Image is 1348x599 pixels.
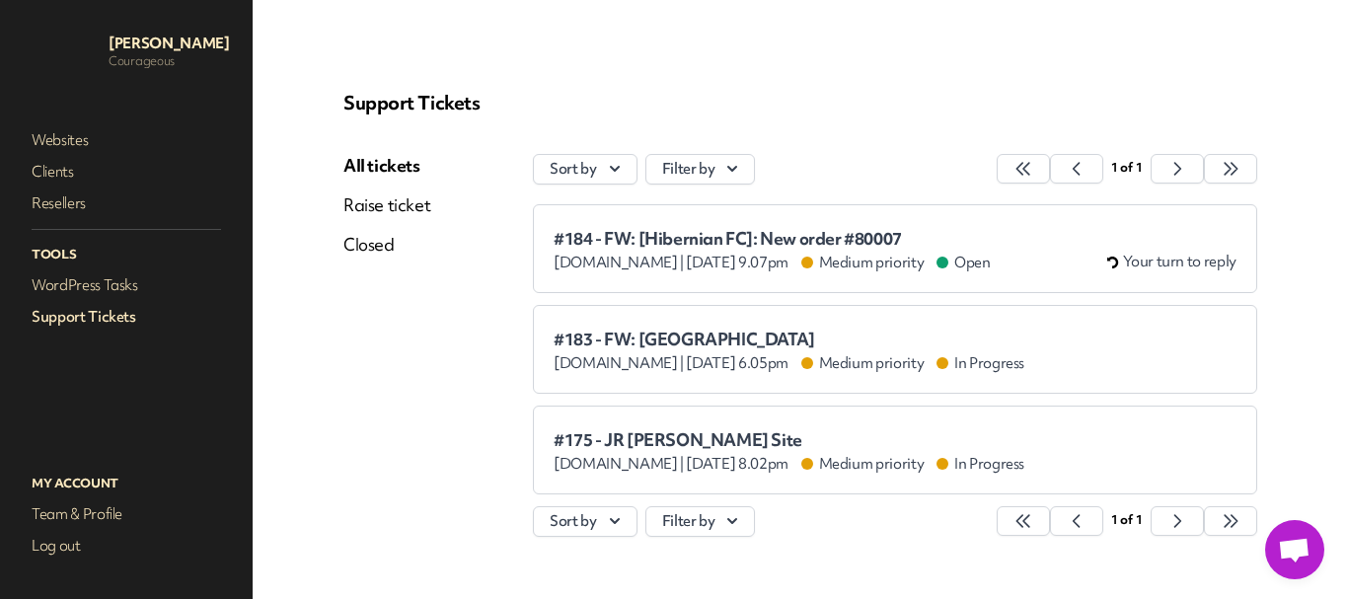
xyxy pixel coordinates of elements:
a: Log out [28,532,225,560]
span: Medium priority [803,454,925,474]
a: #183 - FW: [GEOGRAPHIC_DATA] [DOMAIN_NAME] | [DATE] 6.05pm Medium priority In Progress [533,305,1257,394]
span: Your turn to reply [1123,252,1236,272]
a: Websites [28,126,225,154]
button: Sort by [533,506,637,537]
a: WordPress Tasks [28,271,225,299]
span: 1 of 1 [1111,159,1142,176]
p: [PERSON_NAME] [109,34,229,53]
a: #175 - JR [PERSON_NAME] Site [DOMAIN_NAME] | [DATE] 8.02pm Medium priority In Progress [533,406,1257,494]
p: Support Tickets [343,91,1257,114]
span: Open [938,253,991,272]
p: Courageous [109,53,229,69]
div: [DATE] 8.02pm [554,454,1024,474]
a: Raise ticket [343,193,430,217]
a: Open chat [1265,520,1324,579]
span: #184 - FW: [Hibernian FC]: New order #80007 [554,229,991,249]
a: Closed [343,233,430,257]
a: #184 - FW: [Hibernian FC]: New order #80007 [DOMAIN_NAME] | [DATE] 9.07pm Medium priority Open Yo... [533,204,1257,293]
span: Medium priority [803,353,925,373]
button: Filter by [645,506,756,537]
span: [DOMAIN_NAME] | [554,253,684,272]
button: Sort by [533,154,637,185]
span: [DOMAIN_NAME] | [554,353,684,373]
a: All tickets [343,154,430,178]
span: In Progress [938,454,1024,474]
span: In Progress [938,353,1024,373]
a: Clients [28,158,225,186]
a: Support Tickets [28,303,225,331]
button: Filter by [645,154,756,185]
span: [DOMAIN_NAME] | [554,454,684,474]
div: [DATE] 9.07pm [554,253,991,272]
a: Resellers [28,189,225,217]
span: #175 - JR [PERSON_NAME] Site [554,430,1024,450]
p: Tools [28,242,225,267]
div: [DATE] 6.05pm [554,353,1024,373]
span: 1 of 1 [1111,511,1142,528]
a: Team & Profile [28,500,225,528]
p: My Account [28,471,225,496]
span: #183 - FW: [GEOGRAPHIC_DATA] [554,330,1024,349]
span: Medium priority [803,253,925,272]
